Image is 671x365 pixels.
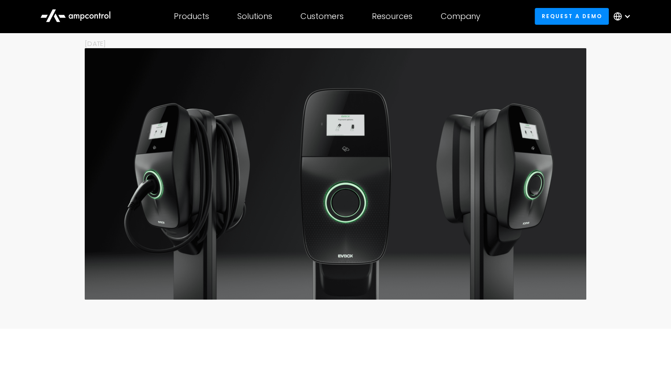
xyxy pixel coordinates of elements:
div: Products [174,11,209,21]
div: Solutions [237,11,272,21]
p: [DATE] [85,39,586,48]
a: Request a demo [535,8,609,24]
div: Customers [300,11,344,21]
div: Resources [372,11,412,21]
div: Company [441,11,480,21]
